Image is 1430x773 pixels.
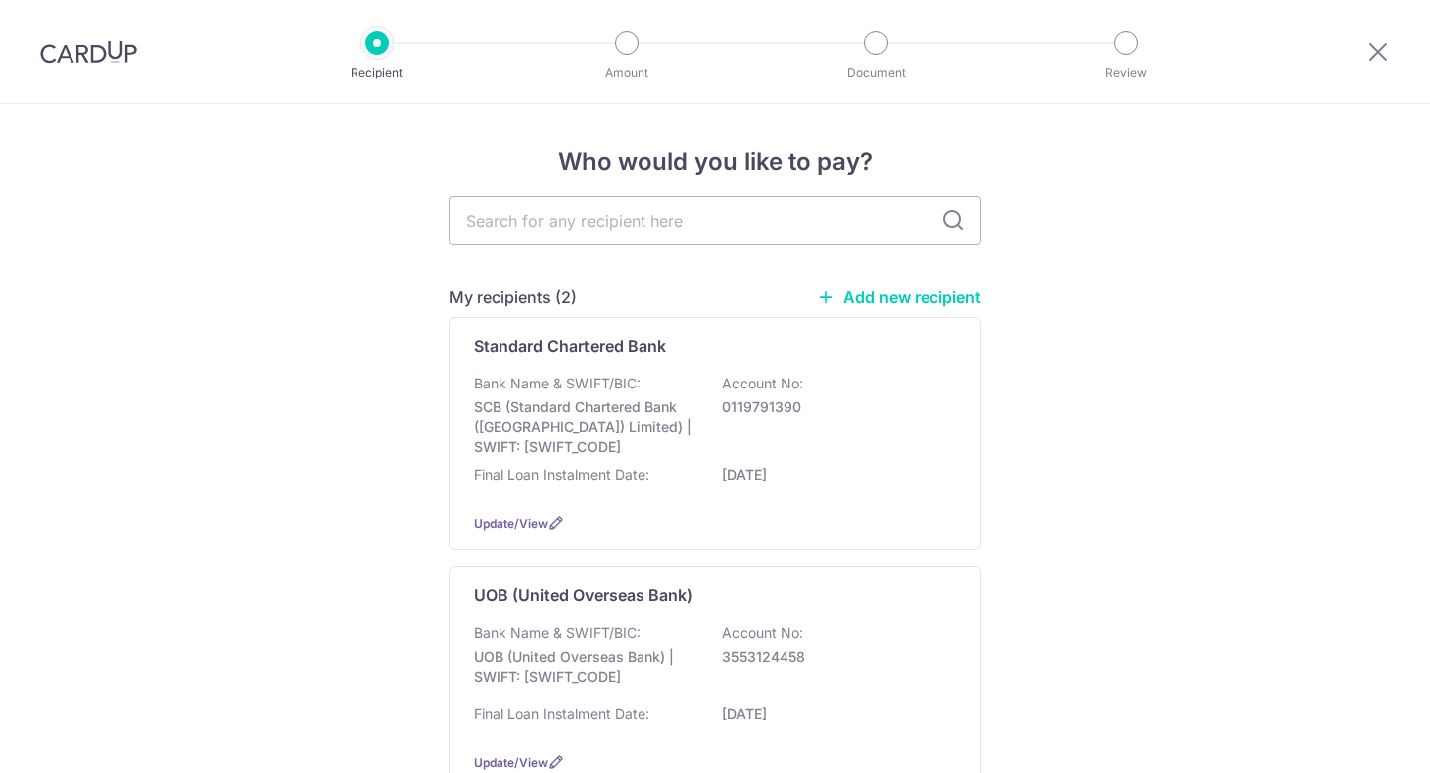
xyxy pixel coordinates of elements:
p: [DATE] [722,465,944,485]
p: [DATE] [722,704,944,724]
p: Final Loan Instalment Date: [474,465,649,485]
p: Document [802,63,949,82]
p: UOB (United Overseas Bank) [474,583,693,607]
p: Account No: [722,623,803,643]
input: Search for any recipient here [449,196,981,245]
p: Account No: [722,374,803,393]
h5: My recipients (2) [449,285,577,309]
p: 3553124458 [722,647,944,667]
p: Review [1053,63,1200,82]
p: Standard Chartered Bank [474,334,666,358]
p: 0119791390 [722,397,944,417]
p: Bank Name & SWIFT/BIC: [474,623,641,643]
iframe: Opens a widget where you can find more information [1302,713,1410,763]
p: Amount [553,63,700,82]
a: Add new recipient [817,287,981,307]
p: Recipient [304,63,451,82]
a: Update/View [474,516,548,531]
p: Bank Name & SWIFT/BIC: [474,374,641,393]
a: Update/View [474,755,548,770]
img: CardUp [40,40,137,64]
p: SCB (Standard Chartered Bank ([GEOGRAPHIC_DATA]) Limited) | SWIFT: [SWIFT_CODE] [474,397,696,457]
p: UOB (United Overseas Bank) | SWIFT: [SWIFT_CODE] [474,647,696,687]
p: Final Loan Instalment Date: [474,704,649,724]
h4: Who would you like to pay? [449,144,981,180]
